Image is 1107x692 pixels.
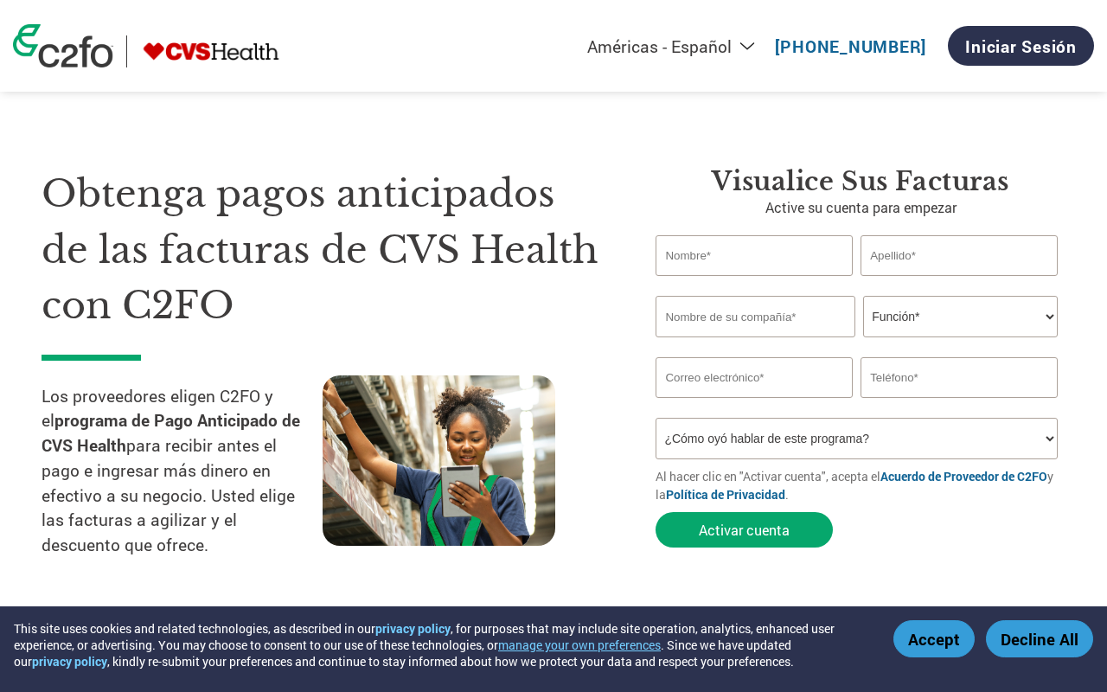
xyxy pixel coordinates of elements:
[42,166,604,334] h1: Obtenga pagos anticipados de las facturas de CVS Health con C2FO
[656,166,1065,197] h3: Visualice sus facturas
[14,620,868,670] div: This site uses cookies and related technologies, as described in our , for purposes that may incl...
[775,35,926,57] a: [PHONE_NUMBER]
[656,467,1065,503] p: Al hacer clic en "Activar cuenta", acepta el y la .
[656,339,1057,350] div: Invalid company name or company name is too long
[656,197,1065,218] p: Active su cuenta para empezar
[32,653,107,670] a: privacy policy
[140,35,283,67] img: CVS Health
[656,357,852,398] input: Invalid Email format
[948,26,1094,66] a: Iniciar sesión
[893,620,975,657] button: Accept
[656,278,852,289] div: Invalid first name or first name is too long
[880,468,1047,484] a: Acuerdo de Proveedor de C2FO
[861,235,1057,276] input: Apellido*
[863,296,1057,337] select: Title/Role
[498,637,661,653] button: manage your own preferences
[656,512,833,548] button: Activar cuenta
[666,486,785,503] a: Política de Privacidad
[656,400,852,411] div: Inavlid Email Address
[861,357,1057,398] input: Teléfono*
[42,409,300,456] strong: programa de Pago Anticipado de CVS Health
[861,400,1057,411] div: Inavlid Phone Number
[13,24,113,67] img: c2fo logo
[986,620,1093,657] button: Decline All
[656,235,852,276] input: Nombre*
[375,620,451,637] a: privacy policy
[42,384,323,559] p: Los proveedores eligen C2FO y el para recibir antes el pago e ingresar más dinero en efectivo a s...
[861,278,1057,289] div: Invalid last name or last name is too long
[323,375,555,546] img: supply chain worker
[656,296,854,337] input: Nombre de su compañía*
